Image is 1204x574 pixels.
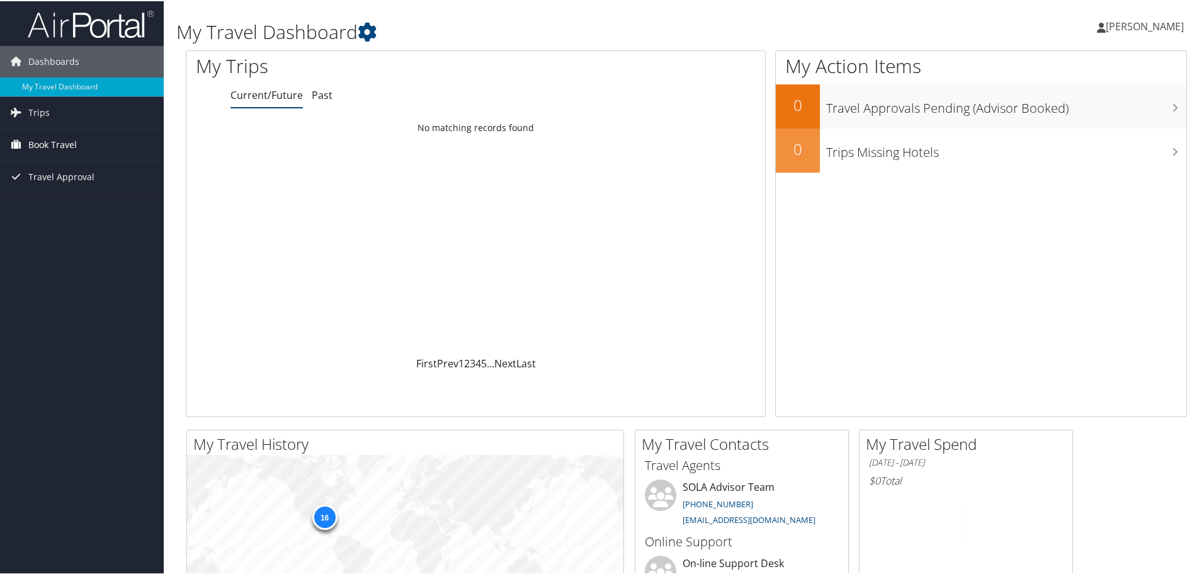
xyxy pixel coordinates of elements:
a: Prev [437,355,458,369]
h2: My Travel Spend [866,432,1072,454]
span: Book Travel [28,128,77,159]
span: Dashboards [28,45,79,76]
img: airportal-logo.png [28,8,154,38]
td: No matching records found [186,115,765,138]
a: 0Trips Missing Hotels [776,127,1186,171]
a: [PERSON_NAME] [1097,6,1196,44]
h1: My Action Items [776,52,1186,78]
div: 16 [312,503,337,529]
h1: My Travel Dashboard [176,18,856,44]
a: 5 [481,355,487,369]
li: SOLA Advisor Team [639,478,845,530]
a: 3 [470,355,475,369]
h3: Online Support [645,532,839,549]
a: 2 [464,355,470,369]
h1: My Trips [196,52,514,78]
h3: Travel Agents [645,456,839,473]
a: 1 [458,355,464,369]
a: Current/Future [230,87,303,101]
span: Trips [28,96,50,127]
h2: 0 [776,137,820,159]
span: $0 [869,473,880,486]
span: … [487,355,494,369]
h3: Travel Approvals Pending (Advisor Booked) [826,92,1186,116]
span: [PERSON_NAME] [1106,18,1184,32]
h2: My Travel Contacts [642,432,848,454]
h2: My Travel History [193,432,623,454]
h6: Total [869,473,1063,486]
a: Last [516,355,536,369]
a: [EMAIL_ADDRESS][DOMAIN_NAME] [683,513,815,524]
span: Travel Approval [28,160,94,192]
a: Next [494,355,516,369]
a: 4 [475,355,481,369]
h3: Trips Missing Hotels [826,136,1186,160]
a: First [416,355,437,369]
a: Past [312,87,332,101]
h6: [DATE] - [DATE] [869,456,1063,468]
a: [PHONE_NUMBER] [683,497,753,508]
h2: 0 [776,93,820,115]
a: 0Travel Approvals Pending (Advisor Booked) [776,83,1186,127]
